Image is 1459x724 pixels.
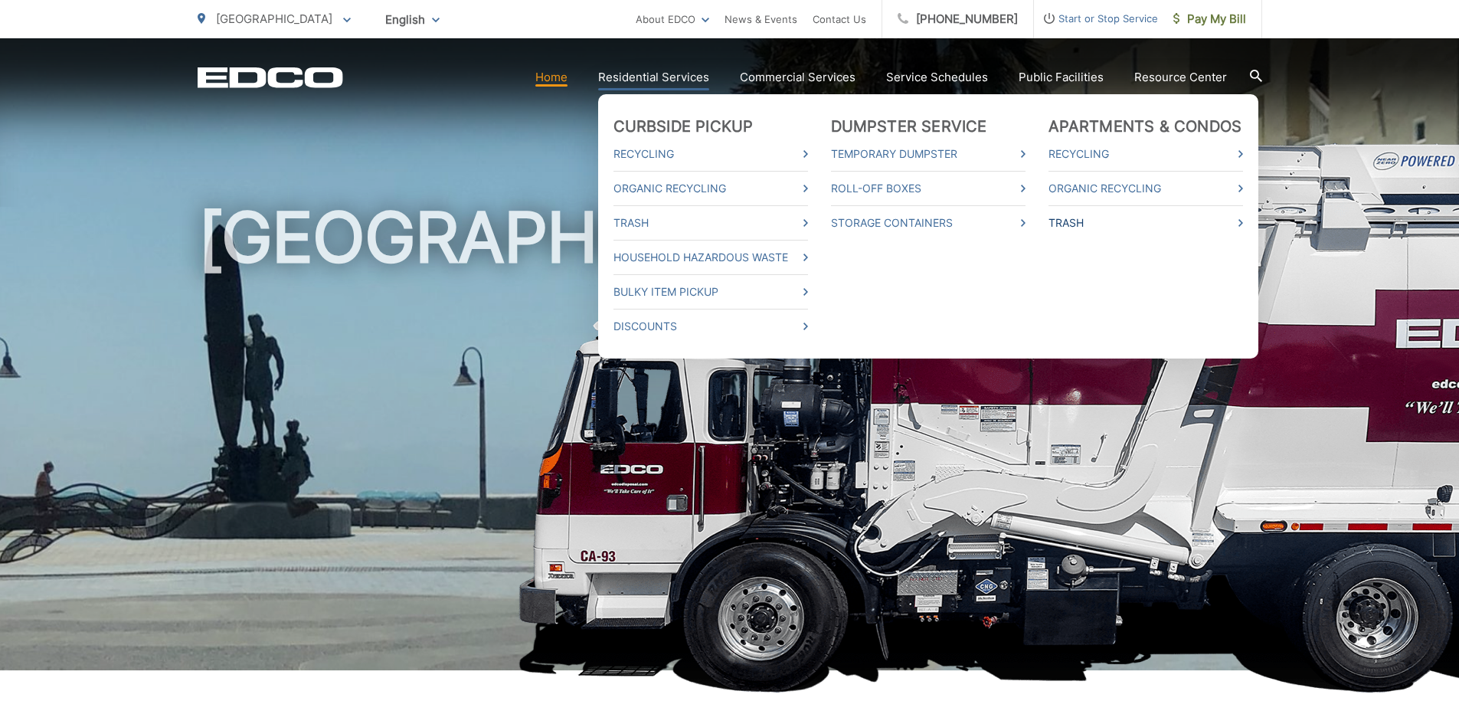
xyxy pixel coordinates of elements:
a: Curbside Pickup [613,117,754,136]
a: Temporary Dumpster [831,145,1026,163]
span: [GEOGRAPHIC_DATA] [216,11,332,26]
a: Service Schedules [886,68,988,87]
a: Recycling [1048,145,1243,163]
a: Commercial Services [740,68,855,87]
a: About EDCO [636,10,709,28]
a: Organic Recycling [613,179,808,198]
a: Contact Us [813,10,866,28]
a: Recycling [613,145,808,163]
a: Storage Containers [831,214,1026,232]
a: Home [535,68,568,87]
a: Residential Services [598,68,709,87]
a: Trash [613,214,808,232]
a: Trash [1048,214,1243,232]
h1: [GEOGRAPHIC_DATA] [198,199,1262,684]
a: Bulky Item Pickup [613,283,808,301]
a: EDCD logo. Return to the homepage. [198,67,343,88]
span: Pay My Bill [1173,10,1246,28]
a: Organic Recycling [1048,179,1243,198]
a: Apartments & Condos [1048,117,1242,136]
a: News & Events [725,10,797,28]
a: Resource Center [1134,68,1227,87]
a: Discounts [613,317,808,336]
span: English [374,6,451,33]
a: Dumpster Service [831,117,987,136]
a: Household Hazardous Waste [613,248,808,267]
a: Public Facilities [1019,68,1104,87]
a: Roll-Off Boxes [831,179,1026,198]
